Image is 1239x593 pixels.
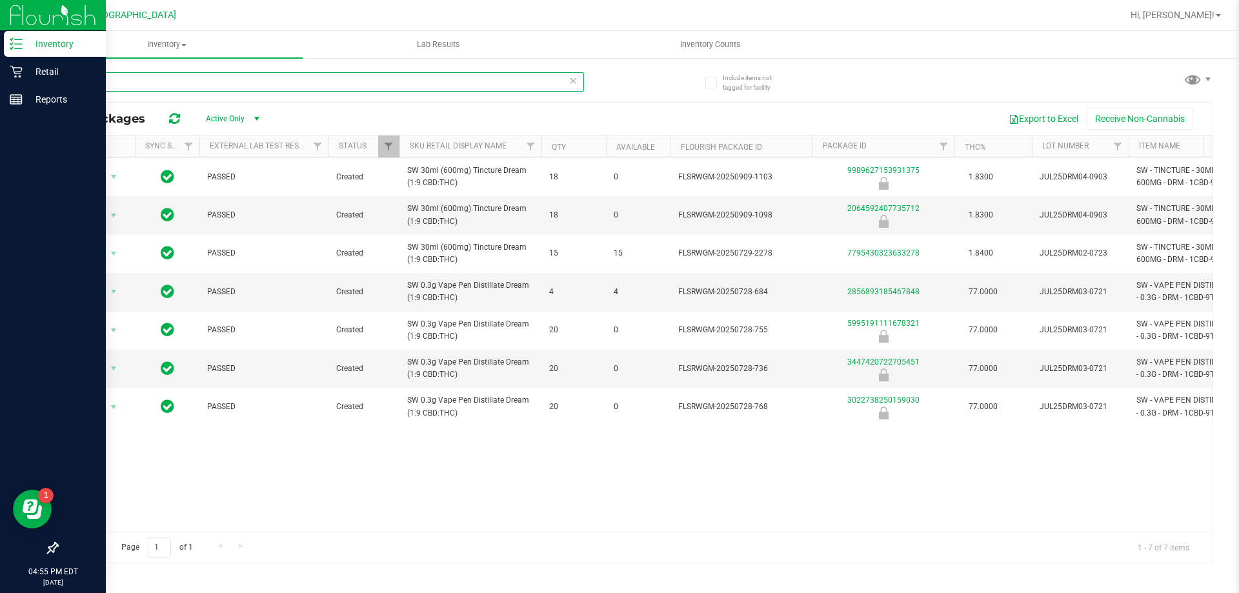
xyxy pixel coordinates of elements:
[549,363,598,375] span: 20
[407,356,534,381] span: SW 0.3g Vape Pen Distillate Dream (1:9 CBD:THC)
[1107,136,1129,157] a: Filter
[13,490,52,528] iframe: Resource center
[549,171,598,183] span: 18
[336,363,392,375] span: Created
[614,286,663,298] span: 4
[614,401,663,413] span: 0
[965,143,986,152] a: THC%
[23,64,100,79] p: Retail
[148,538,171,558] input: 1
[549,247,598,259] span: 15
[847,166,920,175] a: 9989627153931375
[1136,165,1234,189] span: SW - TINCTURE - 30ML - 600MG - DRM - 1CBD-9THC
[962,283,1004,301] span: 77.0000
[31,31,303,58] a: Inventory
[614,171,663,183] span: 0
[549,401,598,413] span: 20
[407,203,534,227] span: SW 30ml (600mg) Tincture Dream (1:9 CBD:THC)
[569,72,578,89] span: Clear
[407,279,534,304] span: SW 0.3g Vape Pen Distillate Dream (1:9 CBD:THC)
[962,168,1000,186] span: 1.8300
[161,283,174,301] span: In Sync
[616,143,655,152] a: Available
[6,578,100,587] p: [DATE]
[811,368,956,381] div: Newly Received
[399,39,478,50] span: Lab Results
[336,247,392,259] span: Created
[207,209,321,221] span: PASSED
[811,407,956,419] div: Newly Received
[57,72,584,92] input: Search Package ID, Item Name, SKU, Lot or Part Number...
[303,31,574,58] a: Lab Results
[1087,108,1193,130] button: Receive Non-Cannabis
[1040,324,1121,336] span: JUL25DRM03-0721
[161,168,174,186] span: In Sync
[161,206,174,224] span: In Sync
[339,141,367,150] a: Status
[106,283,122,301] span: select
[145,141,195,150] a: Sync Status
[1127,538,1200,557] span: 1 - 7 of 7 items
[207,324,321,336] span: PASSED
[1040,209,1121,221] span: JUL25DRM04-0903
[1040,247,1121,259] span: JUL25DRM02-0723
[10,37,23,50] inline-svg: Inventory
[161,359,174,377] span: In Sync
[962,321,1004,339] span: 77.0000
[678,363,805,375] span: FLSRWGM-20250728-736
[549,286,598,298] span: 4
[207,247,321,259] span: PASSED
[678,171,805,183] span: FLSRWGM-20250909-1103
[1136,356,1234,381] span: SW - VAPE PEN DISTILLATE - 0.3G - DRM - 1CBD-9THC
[336,401,392,413] span: Created
[823,141,867,150] a: Package ID
[106,168,122,186] span: select
[678,247,805,259] span: FLSRWGM-20250729-2278
[574,31,846,58] a: Inventory Counts
[811,330,956,343] div: Newly Received
[678,209,805,221] span: FLSRWGM-20250909-1098
[681,143,762,152] a: Flourish Package ID
[614,324,663,336] span: 0
[207,171,321,183] span: PASSED
[847,357,920,367] a: 3447420722705451
[549,324,598,336] span: 20
[520,136,541,157] a: Filter
[811,215,956,228] div: Newly Received
[378,136,399,157] a: Filter
[161,397,174,416] span: In Sync
[10,65,23,78] inline-svg: Retail
[663,39,758,50] span: Inventory Counts
[336,209,392,221] span: Created
[847,319,920,328] a: 5995191111678321
[962,397,1004,416] span: 77.0000
[847,204,920,213] a: 2064592407735712
[614,363,663,375] span: 0
[106,321,122,339] span: select
[38,488,54,503] iframe: Resource center unread badge
[336,324,392,336] span: Created
[549,209,598,221] span: 18
[847,248,920,257] a: 7795430323633278
[110,538,203,558] span: Page of 1
[407,241,534,266] span: SW 30ml (600mg) Tincture Dream (1:9 CBD:THC)
[1139,141,1180,150] a: Item Name
[962,359,1004,378] span: 77.0000
[106,245,122,263] span: select
[962,244,1000,263] span: 1.8400
[106,206,122,225] span: select
[336,171,392,183] span: Created
[6,566,100,578] p: 04:55 PM EDT
[336,286,392,298] span: Created
[210,141,311,150] a: External Lab Test Result
[1136,394,1234,419] span: SW - VAPE PEN DISTILLATE - 0.3G - DRM - 1CBD-9THC
[811,177,956,190] div: Newly Received
[1040,286,1121,298] span: JUL25DRM03-0721
[178,136,199,157] a: Filter
[307,136,328,157] a: Filter
[1042,141,1089,150] a: Lot Number
[407,318,534,343] span: SW 0.3g Vape Pen Distillate Dream (1:9 CBD:THC)
[10,93,23,106] inline-svg: Reports
[106,359,122,377] span: select
[614,247,663,259] span: 15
